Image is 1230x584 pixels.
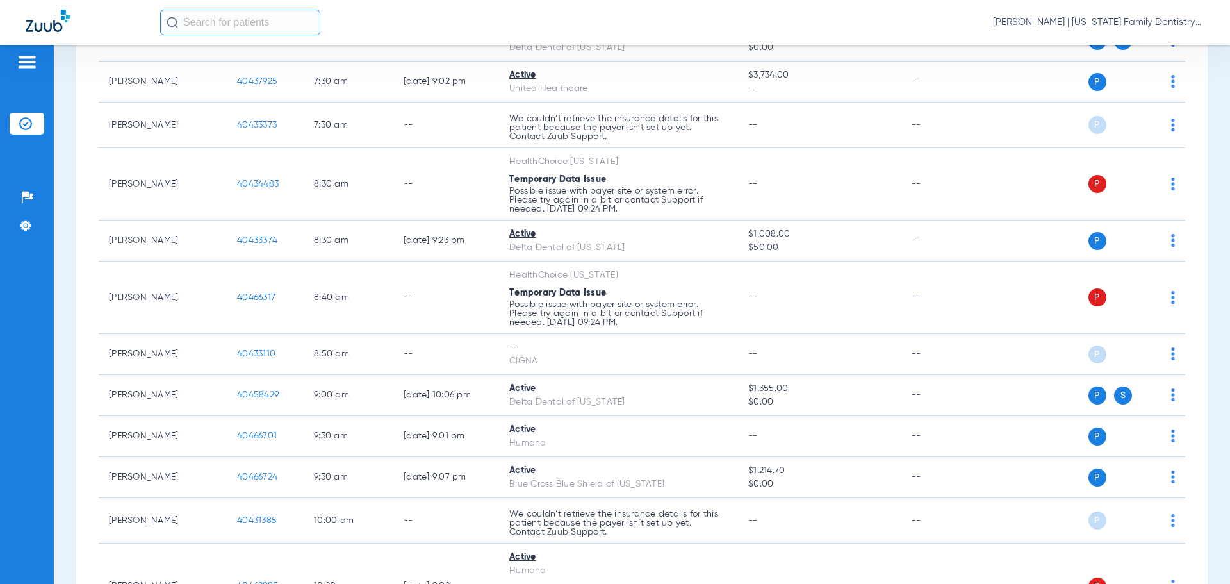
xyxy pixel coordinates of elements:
span: $1,355.00 [748,382,890,396]
td: -- [901,416,988,457]
td: -- [901,334,988,375]
div: Blue Cross Blue Shield of [US_STATE] [509,478,728,491]
span: Temporary Data Issue [509,175,606,184]
td: -- [393,262,499,334]
td: [PERSON_NAME] [99,498,227,544]
input: Search for patients [160,10,320,35]
p: We couldn’t retrieve the insurance details for this patient because the payer isn’t set up yet. C... [509,510,728,537]
td: [PERSON_NAME] [99,334,227,375]
span: $0.00 [748,41,890,54]
span: P [1088,73,1106,91]
span: Temporary Data Issue [509,288,606,297]
img: group-dot-blue.svg [1171,430,1175,442]
div: Active [509,228,728,241]
div: HealthChoice [US_STATE] [509,269,728,282]
span: -- [748,179,758,188]
td: 10:00 AM [304,498,393,544]
p: Possible issue with payer site or system error. Please try again in a bit or contact Support if n... [509,300,728,327]
span: -- [748,349,758,358]
span: 40458429 [237,390,279,399]
td: -- [901,148,988,221]
p: We couldn’t retrieve the insurance details for this patient because the payer isn’t set up yet. C... [509,114,728,141]
div: Humana [509,564,728,578]
div: Delta Dental of [US_STATE] [509,41,728,54]
img: group-dot-blue.svg [1171,347,1175,360]
td: 7:30 AM [304,62,393,103]
span: 40433110 [237,349,275,358]
span: -- [748,431,758,440]
td: -- [901,62,988,103]
td: -- [393,498,499,544]
img: group-dot-blue.svg [1171,388,1175,401]
span: 40431385 [237,516,277,525]
span: P [1088,512,1106,530]
td: -- [901,103,988,148]
td: [PERSON_NAME] [99,416,227,457]
span: P [1088,387,1106,405]
div: Active [509,423,728,437]
td: -- [393,148,499,221]
span: 40433374 [237,236,277,245]
td: 9:30 AM [304,457,393,498]
div: Active [509,464,728,478]
div: HealthChoice [US_STATE] [509,155,728,169]
td: [PERSON_NAME] [99,62,227,103]
td: 8:30 AM [304,148,393,221]
span: 40466701 [237,431,277,440]
td: [PERSON_NAME] [99,457,227,498]
td: [DATE] 9:07 PM [393,457,499,498]
span: $1,214.70 [748,464,890,478]
td: -- [901,457,988,498]
td: [PERSON_NAME] [99,148,227,221]
span: 40437925 [237,77,277,86]
span: $1,008.00 [748,228,890,241]
div: United Healthcare [509,82,728,96]
span: P [1088,232,1106,250]
td: [PERSON_NAME] [99,375,227,416]
div: Active [509,551,728,564]
div: Delta Dental of [US_STATE] [509,396,728,409]
span: -- [748,82,890,96]
img: group-dot-blue.svg [1171,178,1175,190]
div: Humana [509,437,728,450]
img: group-dot-blue.svg [1171,119,1175,131]
td: [PERSON_NAME] [99,221,227,262]
td: -- [901,262,988,334]
img: group-dot-blue.svg [1171,471,1175,483]
div: CIGNA [509,355,728,368]
td: [PERSON_NAME] [99,262,227,334]
td: 9:00 AM [304,375,393,416]
td: 9:30 AM [304,416,393,457]
div: -- [509,341,728,355]
div: Active [509,69,728,82]
span: -- [748,293,758,302]
img: group-dot-blue.svg [1171,514,1175,527]
td: -- [393,103,499,148]
img: group-dot-blue.svg [1171,234,1175,247]
img: Search Icon [167,17,178,28]
td: -- [393,334,499,375]
span: 40433373 [237,121,277,129]
span: $50.00 [748,241,890,254]
td: [DATE] 9:23 PM [393,221,499,262]
td: [DATE] 9:01 PM [393,416,499,457]
img: group-dot-blue.svg [1171,75,1175,88]
span: 40434483 [237,179,279,188]
td: 7:30 AM [304,103,393,148]
span: P [1088,428,1106,446]
p: Possible issue with payer site or system error. Please try again in a bit or contact Support if n... [509,187,728,213]
img: group-dot-blue.svg [1171,291,1175,304]
span: [PERSON_NAME] | [US_STATE] Family Dentistry [993,16,1204,29]
span: -- [748,516,758,525]
td: 8:30 AM [304,221,393,262]
div: Chat Widget [1166,522,1230,584]
span: S [1114,387,1132,405]
span: P [1088,288,1106,306]
span: P [1088,346,1106,363]
td: [DATE] 10:06 PM [393,375,499,416]
span: P [1088,116,1106,134]
span: P [1088,469,1106,487]
span: $3,734.00 [748,69,890,82]
td: [DATE] 9:02 PM [393,62,499,103]
span: 40466724 [237,472,277,481]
